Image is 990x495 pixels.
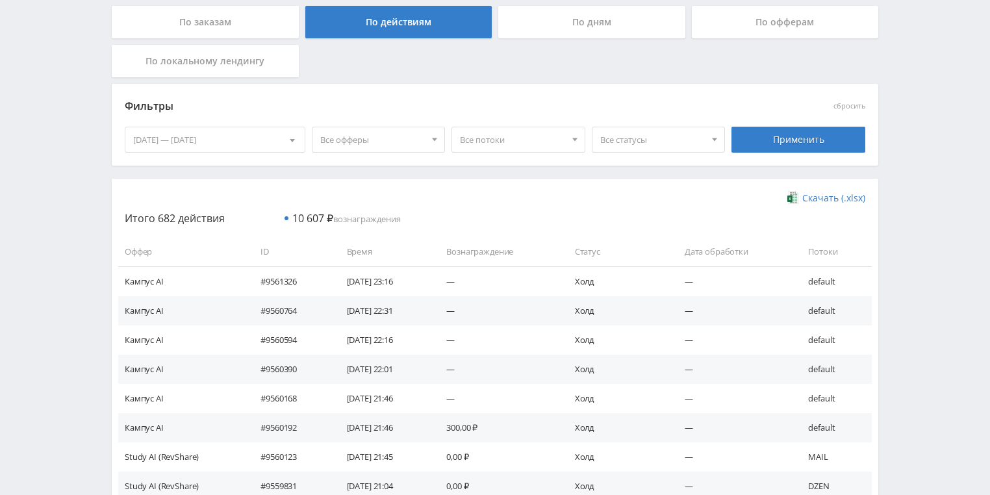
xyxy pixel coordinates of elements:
td: [DATE] 22:16 [334,325,434,355]
span: Все потоки [460,127,565,152]
td: Время [334,237,434,266]
td: default [795,325,872,355]
div: По дням [498,6,685,38]
td: [DATE] 21:46 [334,413,434,442]
td: — [672,442,796,472]
td: #9560390 [247,355,333,384]
td: — [672,296,796,325]
td: #9560764 [247,296,333,325]
td: ID [247,237,333,266]
td: — [433,355,561,384]
div: По локальному лендингу [112,45,299,77]
td: — [433,296,561,325]
td: Холд [562,413,672,442]
span: вознаграждения [292,213,401,225]
div: По действиям [305,6,492,38]
td: Кампус AI [118,266,247,296]
a: Скачать (.xlsx) [787,192,865,205]
span: Все офферы [320,127,425,152]
td: #9560168 [247,384,333,413]
td: Кампус AI [118,384,247,413]
td: MAIL [795,442,872,472]
td: Холд [562,442,672,472]
td: Кампус AI [118,355,247,384]
td: Холд [562,384,672,413]
span: Все статусы [600,127,705,152]
div: Фильтры [125,97,679,116]
div: [DATE] — [DATE] [125,127,305,152]
td: — [433,384,561,413]
td: Холд [562,325,672,355]
td: Оффер [118,237,247,266]
td: #9561326 [247,266,333,296]
td: default [795,355,872,384]
span: Итого 682 действия [125,211,225,225]
td: Потоки [795,237,872,266]
td: — [433,325,561,355]
img: xlsx [787,191,798,204]
td: Холд [562,266,672,296]
td: Кампус AI [118,325,247,355]
div: По заказам [112,6,299,38]
td: — [672,325,796,355]
td: [DATE] 22:31 [334,296,434,325]
td: 300,00 ₽ [433,413,561,442]
td: Кампус AI [118,413,247,442]
td: [DATE] 23:16 [334,266,434,296]
td: default [795,384,872,413]
td: default [795,296,872,325]
td: #9560594 [247,325,333,355]
td: [DATE] 21:45 [334,442,434,472]
td: — [672,384,796,413]
div: Применить [731,127,865,153]
td: — [672,355,796,384]
td: default [795,413,872,442]
div: По офферам [692,6,879,38]
td: — [672,266,796,296]
td: 0,00 ₽ [433,442,561,472]
td: Статус [562,237,672,266]
td: [DATE] 21:46 [334,384,434,413]
button: сбросить [833,102,865,110]
td: #9560192 [247,413,333,442]
span: 10 607 ₽ [292,211,333,225]
span: Скачать (.xlsx) [802,193,865,203]
td: Study AI (RevShare) [118,442,247,472]
td: Кампус AI [118,296,247,325]
td: #9560123 [247,442,333,472]
td: default [795,266,872,296]
td: Холд [562,355,672,384]
td: Холд [562,296,672,325]
td: Вознаграждение [433,237,561,266]
td: Дата обработки [672,237,796,266]
td: — [672,413,796,442]
td: — [433,266,561,296]
td: [DATE] 22:01 [334,355,434,384]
